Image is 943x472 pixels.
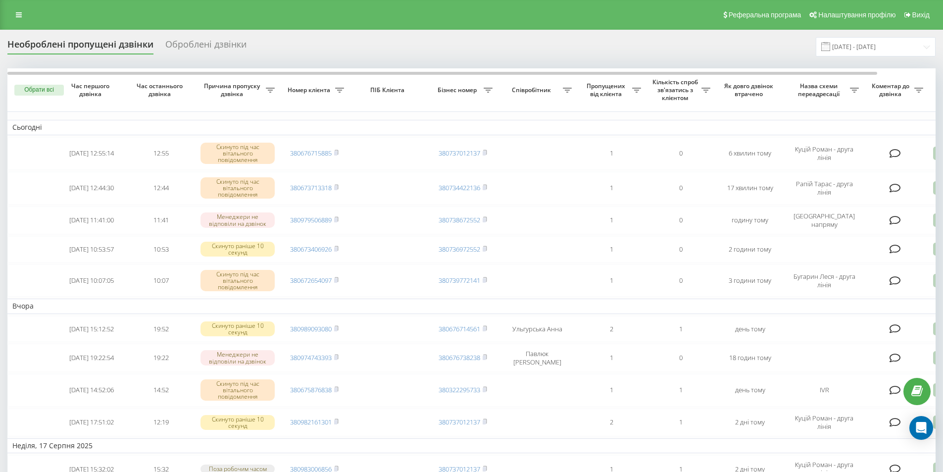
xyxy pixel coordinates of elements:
span: Номер клієнта [285,86,335,94]
td: [DATE] 12:55:14 [57,137,126,170]
a: 380736972552 [439,245,480,254]
td: Ульгурська Анна [497,316,577,342]
span: ПІБ Клієнта [357,86,420,94]
td: 19:22 [126,344,196,371]
span: Кількість спроб зв'язатись з клієнтом [651,78,701,102]
span: Налаштування профілю [818,11,895,19]
td: 19:52 [126,316,196,342]
td: [DATE] 15:12:52 [57,316,126,342]
td: 18 годин тому [715,344,785,371]
span: Співробітник [502,86,563,94]
div: Скинуто під час вітального повідомлення [200,177,275,199]
div: Скинуто під час вітального повідомлення [200,379,275,401]
td: 2 години тому [715,236,785,262]
td: 17 хвилин тому [715,172,785,205]
div: Скинуто під час вітального повідомлення [200,270,275,292]
a: 380734422136 [439,183,480,192]
td: 0 [646,236,715,262]
a: 380672654097 [290,276,332,285]
span: Пропущених від клієнта [582,82,632,98]
span: Час першого дзвінка [65,82,118,98]
td: 12:19 [126,409,196,436]
td: [DATE] 10:07:05 [57,264,126,297]
td: день тому [715,374,785,407]
td: 2 дні тому [715,409,785,436]
span: Час останнього дзвінка [134,82,188,98]
a: 380673406926 [290,245,332,254]
td: Павлюк [PERSON_NAME] [497,344,577,371]
td: 1 [577,137,646,170]
td: 0 [646,172,715,205]
div: Скинуто раніше 10 секунд [200,415,275,430]
td: 1 [577,172,646,205]
td: 0 [646,137,715,170]
td: день тому [715,316,785,342]
td: 1 [577,264,646,297]
a: 380676714561 [439,324,480,333]
a: 380979506889 [290,215,332,224]
td: [DATE] 11:41:00 [57,207,126,234]
td: IVR [785,374,864,407]
div: Скинуто раніше 10 секунд [200,242,275,257]
td: 6 хвилин тому [715,137,785,170]
td: 0 [646,264,715,297]
td: 0 [646,344,715,371]
a: 380739772141 [439,276,480,285]
td: [DATE] 12:44:30 [57,172,126,205]
td: [DATE] 14:52:06 [57,374,126,407]
div: Необроблені пропущені дзвінки [7,39,153,54]
div: Менеджери не відповіли на дзвінок [200,212,275,227]
div: Менеджери не відповіли на дзвінок [200,350,275,365]
td: Рапій Тарас - друга лінія [785,172,864,205]
div: Оброблені дзвінки [165,39,247,54]
a: 380322295733 [439,385,480,394]
span: Назва схеми переадресації [790,82,850,98]
td: 3 години тому [715,264,785,297]
td: 1 [577,344,646,371]
button: Обрати всі [14,85,64,96]
td: Куцій Роман - друга лінія [785,409,864,436]
div: Скинуто під час вітального повідомлення [200,143,275,164]
td: 1 [646,374,715,407]
a: 380673713318 [290,183,332,192]
div: Скинуто раніше 10 секунд [200,321,275,336]
td: 2 [577,409,646,436]
a: 380982161301 [290,418,332,426]
span: Реферальна програма [729,11,801,19]
td: 10:53 [126,236,196,262]
td: 12:44 [126,172,196,205]
a: 380676738238 [439,353,480,362]
a: 380738672552 [439,215,480,224]
td: 14:52 [126,374,196,407]
td: 0 [646,207,715,234]
td: [DATE] 10:53:57 [57,236,126,262]
td: 12:55 [126,137,196,170]
a: 380974743393 [290,353,332,362]
td: 10:07 [126,264,196,297]
td: Бугарин Леся - друга лінія [785,264,864,297]
td: 11:41 [126,207,196,234]
td: [DATE] 17:51:02 [57,409,126,436]
span: Бізнес номер [433,86,484,94]
td: 1 [646,409,715,436]
td: Куцій Роман - друга лінія [785,137,864,170]
span: Як довго дзвінок втрачено [723,82,777,98]
a: 380737012137 [439,149,480,157]
a: 380675876838 [290,385,332,394]
td: 2 [577,316,646,342]
span: Причина пропуску дзвінка [200,82,266,98]
span: Вихід [912,11,930,19]
a: 380989093080 [290,324,332,333]
div: Open Intercom Messenger [909,416,933,440]
td: [GEOGRAPHIC_DATA] напряму [785,207,864,234]
td: 1 [577,207,646,234]
span: Коментар до дзвінка [869,82,914,98]
td: [DATE] 19:22:54 [57,344,126,371]
a: 380737012137 [439,418,480,426]
td: годину тому [715,207,785,234]
td: 1 [646,316,715,342]
a: 380676715885 [290,149,332,157]
td: 1 [577,374,646,407]
td: 1 [577,236,646,262]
